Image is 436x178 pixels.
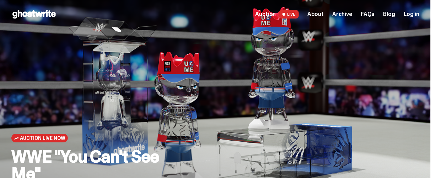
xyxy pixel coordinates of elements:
a: FAQs [361,11,375,17]
a: Archive [332,11,352,17]
a: About [307,11,324,17]
span: Auction [255,11,276,17]
span: LIVE [279,10,299,19]
span: Auction Live Now [20,135,65,141]
a: Log in [404,11,419,17]
a: Auction LIVE [255,10,299,19]
a: Blog [383,11,395,17]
